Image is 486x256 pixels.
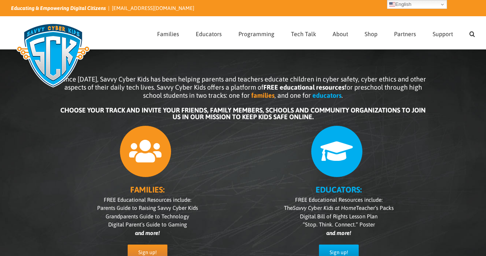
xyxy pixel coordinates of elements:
[135,230,160,236] i: and more!
[365,31,377,37] span: Shop
[251,91,274,99] b: families
[157,31,179,37] span: Families
[138,249,157,256] span: Sign up!
[333,31,348,37] span: About
[389,1,395,7] img: en
[11,18,95,92] img: Savvy Cyber Kids Logo
[300,213,377,219] span: Digital Bill of Rights Lesson Plan
[303,221,375,228] span: “Stop. Think. Connect.” Poster
[263,83,344,91] b: FREE educational resources
[238,31,274,37] span: Programming
[157,17,475,49] nav: Main Menu
[433,31,453,37] span: Support
[196,17,222,49] a: Educators
[291,31,316,37] span: Tech Talk
[157,17,179,49] a: Families
[333,17,348,49] a: About
[284,205,394,211] span: The Teacher’s Packs
[238,17,274,49] a: Programming
[469,17,475,49] a: Search
[293,205,356,211] i: Savvy Cyber Kids at Home
[291,17,316,49] a: Tech Talk
[394,31,416,37] span: Partners
[295,197,383,203] span: FREE Educational Resources include:
[341,91,343,99] span: .
[112,5,194,11] a: [EMAIL_ADDRESS][DOMAIN_NAME]
[365,17,377,49] a: Shop
[312,91,341,99] b: educators
[60,106,426,121] b: CHOOSE YOUR TRACK AND INVITE YOUR FRIENDS, FAMILY MEMBERS, SCHOOLS AND COMMUNITY ORGANIZATIONS TO...
[274,91,311,99] span: , and one for
[394,17,416,49] a: Partners
[108,221,187,228] span: Digital Parent’s Guide to Gaming
[11,5,106,11] i: Educating & Empowering Digital Citizens
[106,213,189,219] span: Grandparents Guide to Technology
[433,17,453,49] a: Support
[316,185,362,194] b: EDUCATORS:
[326,230,351,236] i: and more!
[60,75,426,99] span: Since [DATE], Savvy Cyber Kids has been helping parents and teachers educate children in cyber sa...
[104,197,191,203] span: FREE Educational Resources include:
[97,205,198,211] span: Parents Guide to Raising Savvy Cyber Kids
[130,185,164,194] b: FAMILIES:
[330,249,348,256] span: Sign up!
[196,31,222,37] span: Educators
